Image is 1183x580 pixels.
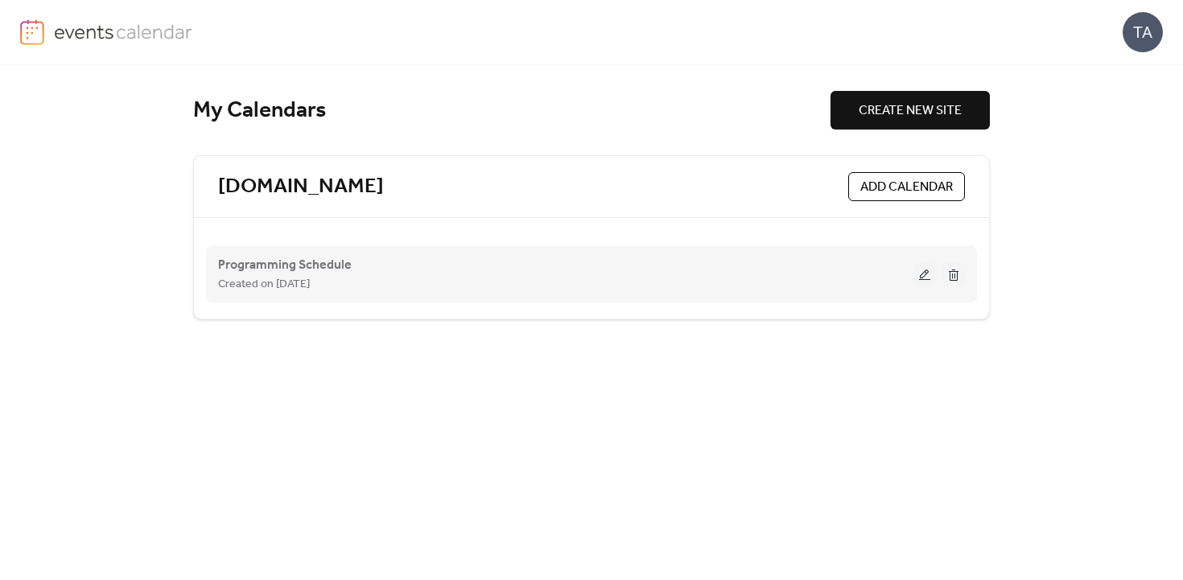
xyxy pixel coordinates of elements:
[20,19,44,45] img: logo
[54,19,193,43] img: logo-type
[860,178,953,197] span: ADD CALENDAR
[218,256,352,275] span: Programming Schedule
[859,101,962,121] span: CREATE NEW SITE
[193,97,831,125] div: My Calendars
[848,172,965,201] button: ADD CALENDAR
[218,275,310,294] span: Created on [DATE]
[1123,12,1163,52] div: TA
[831,91,990,130] button: CREATE NEW SITE
[218,174,384,200] a: [DOMAIN_NAME]
[218,261,352,269] a: Programming Schedule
